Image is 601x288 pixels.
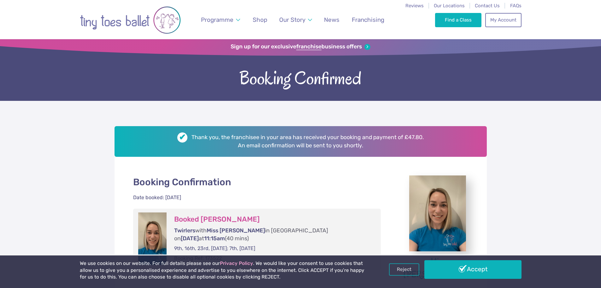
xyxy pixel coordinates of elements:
a: My Account [485,13,521,27]
a: Programme [198,12,243,27]
a: Find a Class [435,13,481,27]
span: Twirlers [174,227,195,234]
span: Our Story [279,16,305,23]
div: Date booked: [DATE] [133,194,181,201]
span: Shop [253,16,267,23]
span: News [324,16,339,23]
a: FAQs [510,3,521,9]
span: Franchising [352,16,384,23]
a: Our Locations [434,3,465,9]
span: [DATE] [181,235,199,242]
p: We use cookies on our website. For full details please see our . We would like your consent to us... [80,260,367,281]
a: Franchising [349,12,387,27]
a: Contact Us [475,3,500,9]
img: teacher-miss-liz-f43.jpg [409,175,466,251]
p: Booking Confirmation [133,175,381,188]
a: Reject [389,263,419,275]
p: with in [GEOGRAPHIC_DATA] on at (40 mins) [174,227,368,242]
a: Our Story [276,12,315,27]
a: Shop [250,12,270,27]
h2: Thank you, the franchisee in your area has received your booking and payment of £47.80. An email ... [115,126,487,157]
a: Sign up for our exclusivefranchisebusiness offers [231,43,370,50]
a: Reviews [405,3,424,9]
span: 11:15am [204,235,225,242]
p: 9th, 16th, 23rd, [DATE]; 7th, [DATE] [174,245,368,252]
span: Miss [PERSON_NAME] [207,227,265,234]
a: Accept [424,260,521,279]
h3: Booked [PERSON_NAME] [174,215,368,224]
a: News [321,12,343,27]
span: Programme [201,16,233,23]
strong: franchise [296,43,321,50]
img: tiny toes ballet [80,4,181,36]
a: Privacy Policy [220,260,253,266]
